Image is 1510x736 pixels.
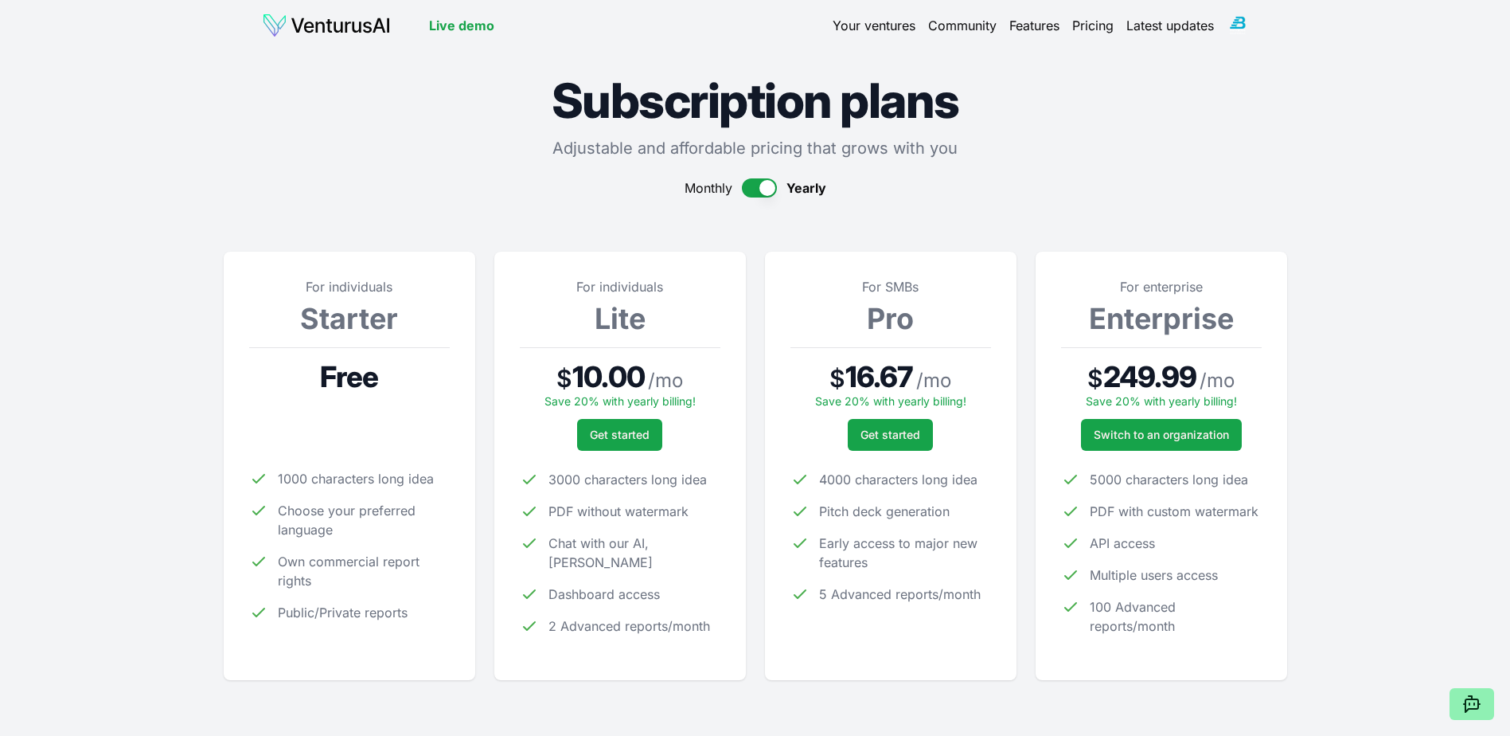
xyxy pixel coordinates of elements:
[1090,470,1248,489] span: 5000 characters long idea
[848,419,933,451] button: Get started
[1061,277,1262,296] p: For enterprise
[860,427,920,443] span: Get started
[548,585,660,604] span: Dashboard access
[249,277,450,296] p: For individuals
[786,178,826,198] span: Yearly
[1225,13,1251,38] img: ACg8ocIMBmXVzd-K-tLaDh5q8NfzRXIvzpdDYZ3i8_Y_pYDqqxfKakA=s96-c
[916,368,951,393] span: / mo
[1072,16,1114,35] a: Pricing
[224,137,1287,159] p: Adjustable and affordable pricing that grows with you
[278,469,434,488] span: 1000 characters long idea
[1081,419,1242,451] a: Switch to an organization
[548,617,710,636] span: 2 Advanced reports/month
[520,303,720,335] h3: Lite
[845,361,914,393] span: 16.67
[815,394,966,408] span: Save 20% with yearly billing!
[278,552,450,590] span: Own commercial report rights
[548,502,689,521] span: PDF without watermark
[548,534,720,572] span: Chat with our AI, [PERSON_NAME]
[829,364,845,393] span: $
[819,585,981,604] span: 5 Advanced reports/month
[790,303,991,335] h3: Pro
[1090,534,1155,553] span: API access
[577,419,662,451] button: Get started
[556,364,572,393] span: $
[1090,502,1258,521] span: PDF with custom watermark
[1009,16,1059,35] a: Features
[1090,566,1218,585] span: Multiple users access
[278,501,450,539] span: Choose your preferred language
[1200,368,1235,393] span: / mo
[1086,394,1237,408] span: Save 20% with yearly billing!
[819,470,977,489] span: 4000 characters long idea
[1103,361,1196,393] span: 249.99
[224,76,1287,124] h1: Subscription plans
[278,603,408,622] span: Public/Private reports
[1090,597,1262,636] span: 100 Advanced reports/month
[548,470,707,489] span: 3000 characters long idea
[1061,303,1262,335] h3: Enterprise
[790,277,991,296] p: For SMBs
[1087,364,1103,393] span: $
[819,502,950,521] span: Pitch deck generation
[429,16,494,35] a: Live demo
[928,16,997,35] a: Community
[648,368,683,393] span: / mo
[262,13,391,38] img: logo
[572,361,645,393] span: 10.00
[544,394,696,408] span: Save 20% with yearly billing!
[590,427,650,443] span: Get started
[833,16,915,35] a: Your ventures
[249,303,450,335] h3: Starter
[819,534,991,572] span: Early access to major new features
[685,178,732,198] span: Monthly
[1126,16,1214,35] a: Latest updates
[320,361,378,393] span: Free
[520,277,720,296] p: For individuals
